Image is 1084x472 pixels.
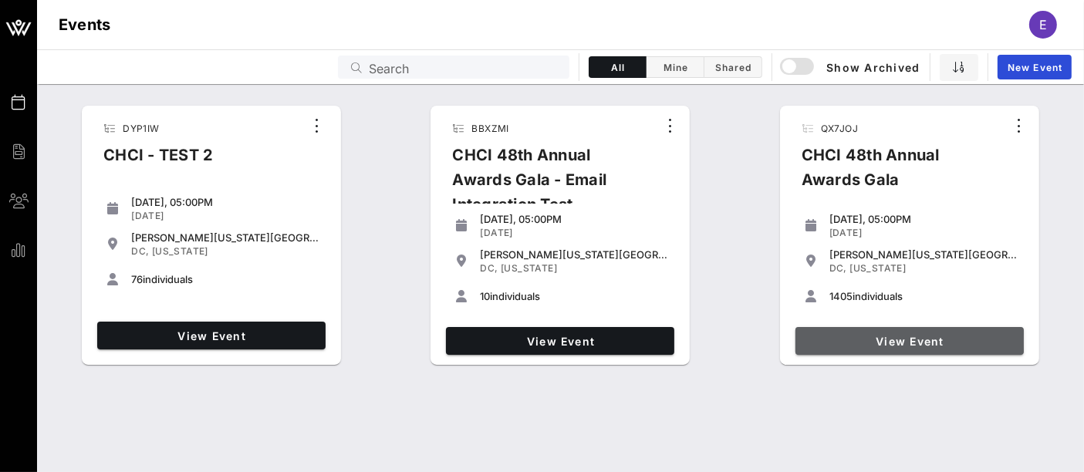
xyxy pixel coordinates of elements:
span: All [599,62,637,73]
div: individuals [131,273,319,285]
div: [DATE], 05:00PM [480,213,668,225]
div: [PERSON_NAME][US_STATE][GEOGRAPHIC_DATA] [480,248,668,261]
span: [US_STATE] [501,262,557,274]
span: DC, [480,262,498,274]
h1: Events [59,12,111,37]
span: View Event [103,329,319,342]
div: individuals [829,290,1018,302]
a: View Event [795,327,1024,355]
span: BBXZMI [471,123,508,134]
span: [US_STATE] [152,245,208,257]
div: [DATE] [829,227,1018,239]
span: View Event [452,335,668,348]
button: All [589,56,647,78]
div: [DATE], 05:00PM [829,213,1018,225]
div: CHCI 48th Annual Awards Gala [789,143,1007,204]
div: [PERSON_NAME][US_STATE][GEOGRAPHIC_DATA] [131,231,319,244]
div: E [1029,11,1057,39]
div: [PERSON_NAME][US_STATE][GEOGRAPHIC_DATA] [829,248,1018,261]
a: New Event [998,55,1072,79]
div: CHCI - TEST 2 [91,143,225,180]
span: 1405 [829,290,853,302]
span: Mine [656,62,694,73]
div: [DATE] [480,227,668,239]
span: E [1039,17,1047,32]
span: 76 [131,273,143,285]
span: [US_STATE] [849,262,906,274]
span: DC, [131,245,149,257]
span: View Event [802,335,1018,348]
span: New Event [1007,62,1062,73]
div: [DATE] [131,210,319,222]
a: View Event [97,322,326,349]
span: DC, [829,262,847,274]
div: [DATE], 05:00PM [131,196,319,208]
span: DYP1IW [123,123,159,134]
button: Mine [647,56,704,78]
a: View Event [446,327,674,355]
button: Show Archived [782,53,920,81]
span: 10 [480,290,490,302]
span: Show Archived [782,58,920,76]
button: Shared [704,56,762,78]
div: individuals [480,290,668,302]
span: QX7JOJ [821,123,858,134]
div: CHCI 48th Annual Awards Gala - Email Integration Test [440,143,657,229]
span: Shared [714,62,752,73]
